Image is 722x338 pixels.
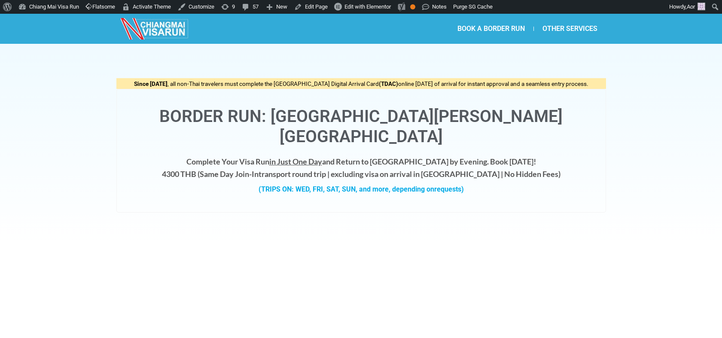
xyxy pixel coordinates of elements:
[361,19,606,39] nav: Menu
[259,185,464,193] strong: (TRIPS ON: WED, FRI, SAT, SUN, and more, depending on
[379,80,398,87] strong: (TDAC)
[134,80,588,87] span: , all non-Thai travelers must complete the [GEOGRAPHIC_DATA] Digital Arrival Card online [DATE] o...
[125,155,597,180] h4: Complete Your Visa Run and Return to [GEOGRAPHIC_DATA] by Evening. Book [DATE]! 4300 THB ( transp...
[200,169,259,179] strong: Same Day Join-In
[434,185,464,193] span: requests)
[410,4,415,9] div: OK
[269,157,322,166] span: in Just One Day
[134,80,168,87] strong: Since [DATE]
[449,19,533,39] a: BOOK A BORDER RUN
[687,3,695,10] span: Aor
[344,3,391,10] span: Edit with Elementor
[534,19,606,39] a: OTHER SERVICES
[125,107,597,147] h1: Border Run: [GEOGRAPHIC_DATA][PERSON_NAME][GEOGRAPHIC_DATA]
